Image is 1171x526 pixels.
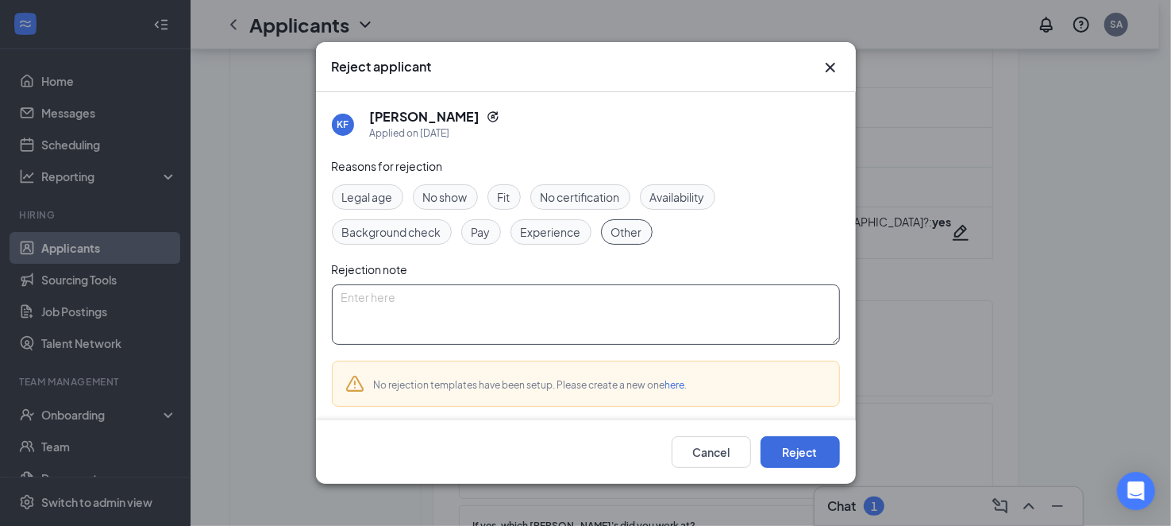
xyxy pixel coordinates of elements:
[672,436,751,468] button: Cancel
[423,188,468,206] span: No show
[472,223,491,241] span: Pay
[342,223,441,241] span: Background check
[370,108,480,126] h5: [PERSON_NAME]
[611,223,642,241] span: Other
[487,110,499,123] svg: Reapply
[345,374,364,393] svg: Warning
[521,223,581,241] span: Experience
[498,188,510,206] span: Fit
[665,379,685,391] a: here
[342,188,393,206] span: Legal age
[370,126,499,141] div: Applied on [DATE]
[541,188,620,206] span: No certification
[332,159,443,173] span: Reasons for rejection
[332,262,408,277] span: Rejection note
[821,58,840,77] button: Close
[821,58,840,77] svg: Cross
[650,188,705,206] span: Availability
[332,58,432,75] h3: Reject applicant
[1117,472,1155,510] div: Open Intercom Messenger
[337,118,349,131] div: KF
[374,379,688,391] span: No rejection templates have been setup. Please create a new one .
[761,436,840,468] button: Reject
